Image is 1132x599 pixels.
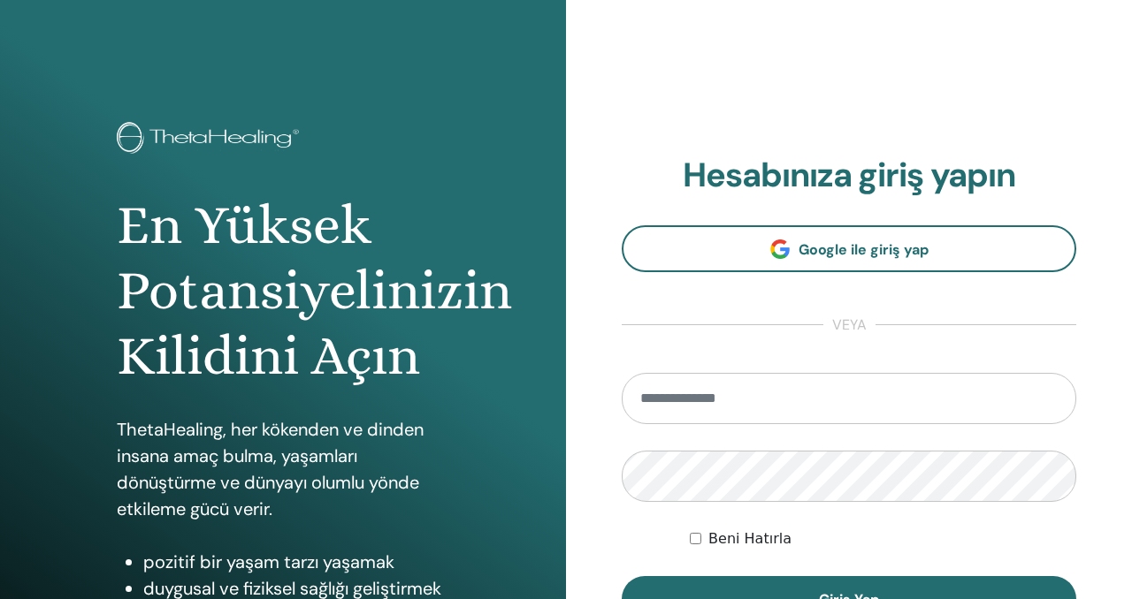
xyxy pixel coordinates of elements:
[622,225,1076,272] a: Google ile giriş yap
[143,549,450,575] li: pozitif bir yaşam tarzı yaşamak
[690,528,1076,550] div: Keep me authenticated indefinitely or until I manually logout
[708,528,792,550] label: Beni Hatırla
[117,193,450,390] h1: En Yüksek Potansiyelinizin Kilidini Açın
[823,315,876,336] span: veya
[117,416,450,522] p: ThetaHealing, her kökenden ve dinden insana amaç bulma, yaşamları dönüştürme ve dünyayı olumlu yö...
[622,155,1076,196] h2: Hesabınıza giriş yapın
[799,240,929,259] span: Google ile giriş yap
